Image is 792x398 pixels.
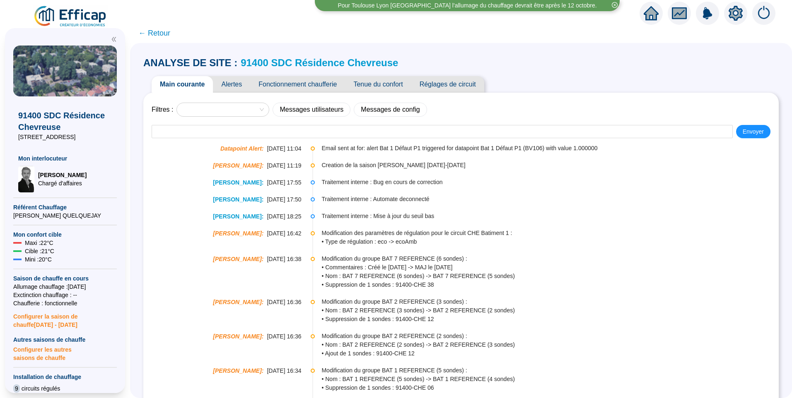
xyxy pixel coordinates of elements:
span: [DATE] 16:36 [267,298,301,307]
span: • Nom : BAT 2 REFERENCE (2 sondes) -> BAT 2 REFERENCE (3 sondes) [321,340,778,349]
span: [PERSON_NAME] : [213,178,263,187]
span: [DATE] 11:19 [267,161,301,170]
span: • Suppression de 1 sondes : 91400-CHE 06 [321,384,778,392]
div: Pour Toulouse Lyon [GEOGRAPHIC_DATA] l'allumage du chauffage devrait être après le 12 octobre. [338,1,596,10]
img: Chargé d'affaires [18,166,35,192]
span: Modification du groupe BAT 2 REFERENCE (3 sondes) : [321,297,778,306]
span: Réglages de circuit [411,76,484,93]
span: ← Retour [138,27,170,39]
span: Installation de chauffage [13,373,117,381]
span: [PERSON_NAME] : [213,195,263,204]
span: Tenue du confort [345,76,411,93]
span: double-left [111,36,117,42]
span: Saison de chauffe en cours [13,274,117,283]
span: fund [672,6,687,21]
span: [PERSON_NAME] [38,171,87,179]
span: Mon interlocuteur [18,154,112,163]
span: Traitement interne : Automate deconnecté [321,195,778,204]
span: Traitement interne : Mise à jour du seuil bas [321,212,778,221]
span: Modification des paramètres de régulation pour le circuit CHE Batiment 1 : [321,229,778,237]
span: [PERSON_NAME] : [213,255,263,264]
span: • Nom : BAT 2 REFERENCE (3 sondes) -> BAT 2 REFERENCE (2 sondes) [321,306,778,315]
span: Main courante [152,76,213,93]
span: [DATE] 16:38 [267,255,301,264]
span: Configurer les autres saisons de chauffe [13,344,117,362]
span: Exctinction chauffage : -- [13,291,117,299]
span: ANALYSE DE SITE : [143,56,237,70]
span: [STREET_ADDRESS] [18,133,112,141]
span: Modification du groupe BAT 1 REFERENCE (5 sondes) : [321,366,778,375]
span: • Ajout de 1 sondes : 91400-CHE 12 [321,349,778,358]
span: Modification du groupe BAT 7 REFERENCE (6 sondes) : [321,254,778,263]
span: Maxi : 22 °C [25,239,53,247]
img: efficap energie logo [33,5,108,28]
span: [DATE] 17:55 [267,178,301,187]
span: Alertes [213,76,250,93]
span: setting [728,6,743,21]
span: [PERSON_NAME] : [213,161,263,170]
span: • Suppression de 1 sondes : 91400-CHE 38 [321,281,778,289]
button: Messages utilisateurs [273,103,350,117]
span: 9 [13,384,20,393]
span: [PERSON_NAME] QUELQUEJAY [13,211,117,220]
span: Configurer la saison de chauffe [DATE] - [DATE] [13,307,117,329]
span: close-circle [612,2,618,8]
span: [DATE] 16:42 [267,229,301,238]
button: Envoyer [736,125,770,138]
span: • Nom : BAT 1 REFERENCE (5 sondes) -> BAT 1 REFERENCE (4 sondes) [321,375,778,384]
span: Mini : 20 °C [25,255,52,264]
span: • Commentaires : Créé le [DATE] -> MAJ le [DATE] [321,263,778,272]
span: Chargé d'affaires [38,179,87,187]
span: Envoyer [743,127,764,136]
a: 91400 SDC Résidence Chevreuse [241,57,398,68]
span: • Suppression de 1 sondes : 91400-CHE 12 [321,315,778,324]
span: Traitement interne : Bug en cours de correction [321,178,778,187]
img: alerts [696,2,719,25]
button: Messages de config [354,103,427,117]
span: [PERSON_NAME] : [213,212,263,221]
span: Chaufferie : fonctionnelle [13,299,117,307]
span: [DATE] 16:34 [267,367,301,375]
span: Email sent at for: alert Bat 1 Défaut P1 triggered for datapoint Bat 1 Défaut P1 (BV106) with val... [321,144,778,153]
span: circuits régulés [22,384,60,393]
span: 91400 SDC Résidence Chevreuse [18,110,112,133]
span: Filtres : [152,105,173,115]
span: [PERSON_NAME] : [213,298,263,307]
span: [DATE] 11:04 [267,144,301,153]
span: Référent Chauffage [13,203,117,211]
span: • Nom : BAT 7 REFERENCE (6 sondes) -> BAT 7 REFERENCE (5 sondes) [321,272,778,281]
span: Datapoint Alert : [220,144,264,153]
span: [DATE] 18:25 [267,212,301,221]
span: Fonctionnement chaufferie [250,76,345,93]
img: alerts [752,2,775,25]
span: • Type de régulation : eco -> ecoAmb [321,237,778,246]
span: [PERSON_NAME] : [213,332,263,341]
span: Modification du groupe BAT 2 REFERENCE (2 sondes) : [321,332,778,340]
span: [PERSON_NAME] : [213,229,263,238]
span: home [644,6,659,21]
span: [DATE] 17:50 [267,195,301,204]
span: Creation de la saison [PERSON_NAME] [DATE]-[DATE] [321,161,778,170]
span: [DATE] 16:36 [267,332,301,341]
span: [PERSON_NAME] : [213,367,263,375]
span: Autres saisons de chauffe [13,336,117,344]
span: Allumage chauffage : [DATE] [13,283,117,291]
span: Cible : 21 °C [25,247,54,255]
span: Mon confort cible [13,230,117,239]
